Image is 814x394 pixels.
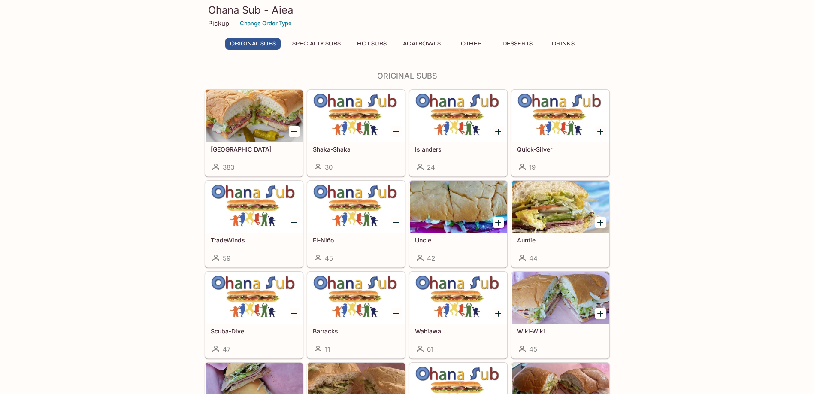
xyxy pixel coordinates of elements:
[427,163,435,171] span: 24
[208,3,606,17] h3: Ohana Sub - Aiea
[415,236,502,244] h5: Uncle
[427,254,435,262] span: 42
[236,17,296,30] button: Change Order Type
[493,308,504,319] button: Add Wahiawa
[410,272,507,324] div: Wahiawa
[223,254,230,262] span: 59
[517,236,604,244] h5: Auntie
[415,145,502,153] h5: Islanders
[512,272,609,324] div: Wiki-Wiki
[308,272,405,324] div: Barracks
[410,90,507,142] div: Islanders
[517,327,604,335] h5: Wiki-Wiki
[391,217,402,228] button: Add El-Niño
[225,38,281,50] button: Original Subs
[529,254,538,262] span: 44
[511,181,609,267] a: Auntie44
[308,181,405,233] div: El-Niño
[352,38,391,50] button: Hot Subs
[493,126,504,137] button: Add Islanders
[307,90,405,176] a: Shaka-Shaka30
[287,38,345,50] button: Specialty Subs
[410,181,507,233] div: Uncle
[409,181,507,267] a: Uncle42
[205,71,610,81] h4: Original Subs
[211,327,297,335] h5: Scuba-Dive
[498,38,537,50] button: Desserts
[511,90,609,176] a: Quick-Silver19
[211,145,297,153] h5: [GEOGRAPHIC_DATA]
[313,145,399,153] h5: Shaka-Shaka
[391,308,402,319] button: Add Barracks
[595,217,606,228] button: Add Auntie
[308,90,405,142] div: Shaka-Shaka
[391,126,402,137] button: Add Shaka-Shaka
[206,272,303,324] div: Scuba-Dive
[415,327,502,335] h5: Wahiawa
[223,345,230,353] span: 47
[398,38,445,50] button: Acai Bowls
[211,236,297,244] h5: TradeWinds
[289,308,300,319] button: Add Scuba-Dive
[223,163,234,171] span: 383
[409,272,507,358] a: Wahiawa61
[289,126,300,137] button: Add Italinano
[208,19,229,27] p: Pickup
[595,126,606,137] button: Add Quick-Silver
[512,181,609,233] div: Auntie
[205,181,303,267] a: TradeWinds59
[511,272,609,358] a: Wiki-Wiki45
[544,38,583,50] button: Drinks
[205,272,303,358] a: Scuba-Dive47
[205,90,303,176] a: [GEOGRAPHIC_DATA]383
[313,236,399,244] h5: El-Niño
[307,181,405,267] a: El-Niño45
[529,163,536,171] span: 19
[313,327,399,335] h5: Barracks
[427,345,433,353] span: 61
[452,38,491,50] button: Other
[517,145,604,153] h5: Quick-Silver
[325,345,330,353] span: 11
[409,90,507,176] a: Islanders24
[307,272,405,358] a: Barracks11
[595,308,606,319] button: Add Wiki-Wiki
[325,163,333,171] span: 30
[529,345,537,353] span: 45
[325,254,333,262] span: 45
[512,90,609,142] div: Quick-Silver
[206,181,303,233] div: TradeWinds
[493,217,504,228] button: Add Uncle
[289,217,300,228] button: Add TradeWinds
[206,90,303,142] div: Italinano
